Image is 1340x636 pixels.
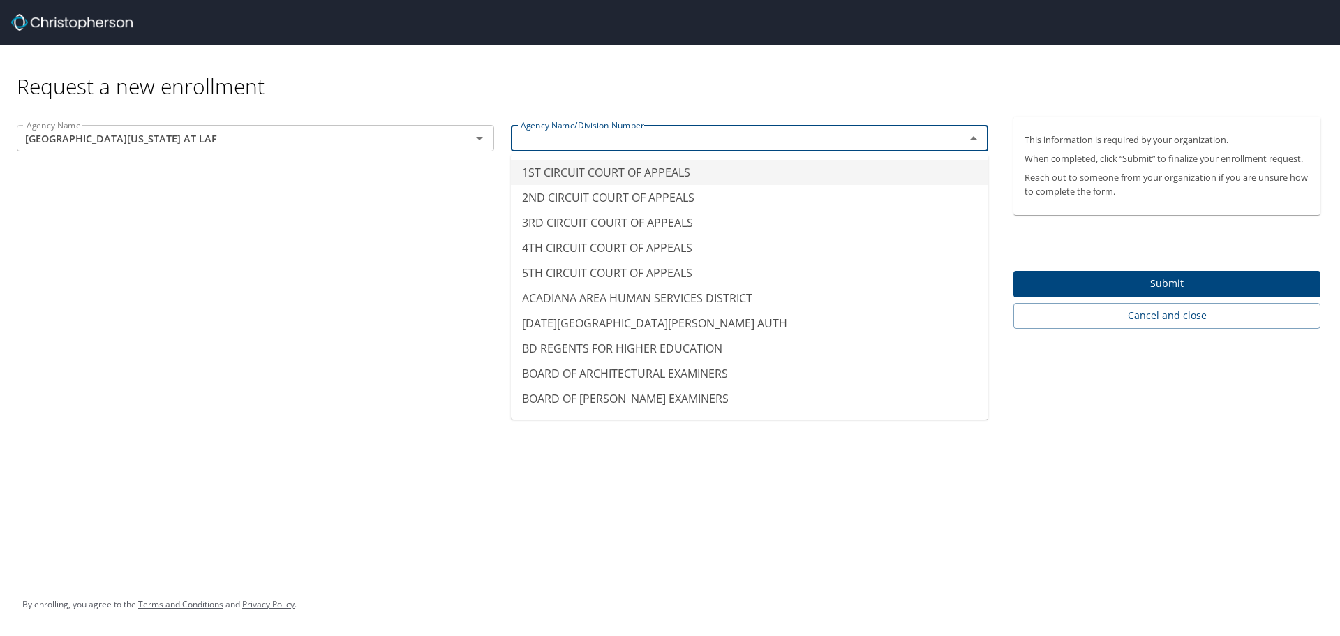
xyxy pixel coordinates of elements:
a: Privacy Policy [242,598,295,610]
span: Cancel and close [1025,307,1309,325]
a: Terms and Conditions [138,598,223,610]
li: BOARD OF [PERSON_NAME] EXAMINERS [511,386,988,411]
li: 5TH CIRCUIT COURT OF APPEALS [511,260,988,286]
button: Open [470,128,489,148]
button: Cancel and close [1013,303,1320,329]
p: When completed, click “Submit” to finalize your enrollment request. [1025,152,1309,165]
img: cbt logo [11,14,133,31]
li: BOARD OF CERTIFIED PUBLIC ACCOUNTANTS [511,411,988,436]
li: [DATE][GEOGRAPHIC_DATA][PERSON_NAME] AUTH [511,311,988,336]
li: 3RD CIRCUIT COURT OF APPEALS [511,210,988,235]
li: BD REGENTS FOR HIGHER EDUCATION [511,336,988,361]
div: By enrolling, you agree to the and . [22,587,297,622]
li: 2ND CIRCUIT COURT OF APPEALS [511,185,988,210]
p: Reach out to someone from your organization if you are unsure how to complete the form. [1025,171,1309,198]
li: BOARD OF ARCHITECTURAL EXAMINERS [511,361,988,386]
li: ACADIANA AREA HUMAN SERVICES DISTRICT [511,286,988,311]
li: 4TH CIRCUIT COURT OF APPEALS [511,235,988,260]
li: 1ST CIRCUIT COURT OF APPEALS [511,160,988,185]
button: Close [964,128,983,148]
div: Request a new enrollment [17,45,1332,100]
p: This information is required by your organization. [1025,133,1309,147]
button: Submit [1013,271,1320,298]
span: Submit [1025,275,1309,293]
